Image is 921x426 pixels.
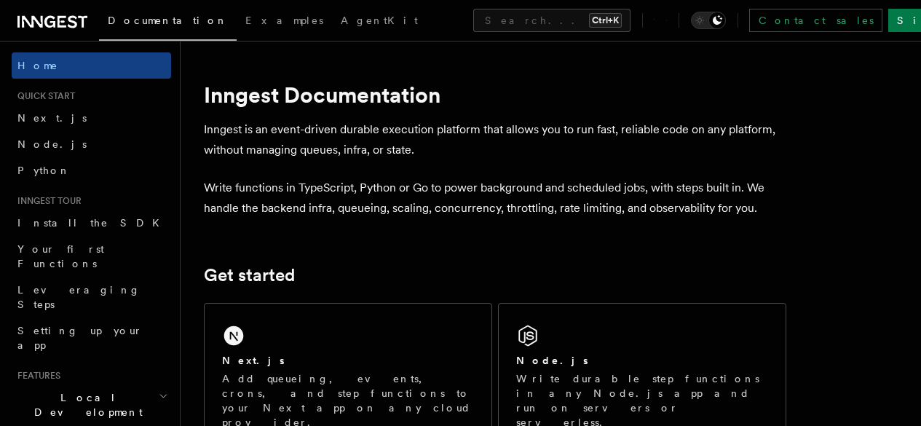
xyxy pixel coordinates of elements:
a: Contact sales [749,9,882,32]
span: AgentKit [341,15,418,26]
a: Documentation [99,4,237,41]
span: Documentation [108,15,228,26]
a: Node.js [12,131,171,157]
span: Node.js [17,138,87,150]
a: Python [12,157,171,184]
button: Local Development [12,384,171,425]
span: Inngest tour [12,195,82,207]
h1: Inngest Documentation [204,82,786,108]
span: Next.js [17,112,87,124]
span: Setting up your app [17,325,143,351]
a: Examples [237,4,332,39]
button: Search...Ctrl+K [473,9,631,32]
span: Examples [245,15,323,26]
a: Get started [204,265,295,285]
p: Write functions in TypeScript, Python or Go to power background and scheduled jobs, with steps bu... [204,178,786,218]
kbd: Ctrl+K [589,13,622,28]
span: Python [17,165,71,176]
a: Home [12,52,171,79]
p: Inngest is an event-driven durable execution platform that allows you to run fast, reliable code ... [204,119,786,160]
h2: Next.js [222,353,285,368]
a: Install the SDK [12,210,171,236]
span: Leveraging Steps [17,284,141,310]
span: Local Development [12,390,159,419]
a: Setting up your app [12,317,171,358]
span: Install the SDK [17,217,168,229]
span: Quick start [12,90,75,102]
span: Your first Functions [17,243,104,269]
h2: Node.js [516,353,588,368]
a: Your first Functions [12,236,171,277]
span: Features [12,370,60,382]
a: Next.js [12,105,171,131]
span: Home [17,58,58,73]
button: Toggle dark mode [691,12,726,29]
a: AgentKit [332,4,427,39]
a: Leveraging Steps [12,277,171,317]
